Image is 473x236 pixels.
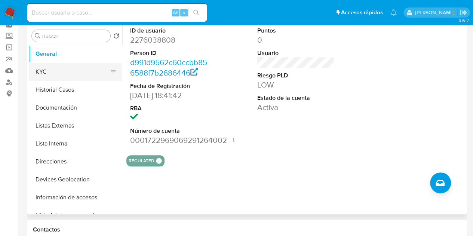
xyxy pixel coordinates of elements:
[390,9,397,16] a: Notificaciones
[183,9,185,16] span: s
[257,71,335,80] dt: Riesgo PLD
[29,117,122,135] button: Listas Externas
[42,33,107,40] input: Buscar
[29,171,122,189] button: Devices Geolocation
[415,9,457,16] p: loui.hernandezrodriguez@mercadolibre.com.mx
[257,35,335,45] dd: 0
[130,90,208,101] dd: [DATE] 18:41:42
[33,226,461,233] h1: Contactos
[35,33,41,39] button: Buscar
[29,153,122,171] button: Direcciones
[341,9,383,16] span: Accesos rápidos
[257,94,335,102] dt: Estado de la cuenta
[130,35,208,45] dd: 2276038808
[130,127,208,135] dt: Número de cuenta
[257,102,335,113] dd: Activa
[257,80,335,90] dd: LOW
[130,135,208,145] dd: 0001722969069291264002
[130,27,208,35] dt: ID de usuario
[29,135,122,153] button: Lista Interna
[29,45,122,63] button: General
[29,99,122,117] button: Documentación
[113,33,119,41] button: Volver al orden por defecto
[29,63,116,81] button: KYC
[29,189,122,206] button: Información de accesos
[27,8,207,18] input: Buscar usuario o caso...
[130,57,207,78] a: d991d9562c60ccbb856588f7b2686446
[130,82,208,90] dt: Fecha de Registración
[130,49,208,57] dt: Person ID
[29,206,122,224] button: Historial de conversaciones
[257,27,335,35] dt: Puntos
[460,9,467,16] a: Salir
[458,18,469,24] span: 3.161.2
[257,49,335,57] dt: Usuario
[188,7,204,18] button: search-icon
[130,104,208,113] dt: RBA
[29,81,122,99] button: Historial Casos
[173,9,179,16] span: Alt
